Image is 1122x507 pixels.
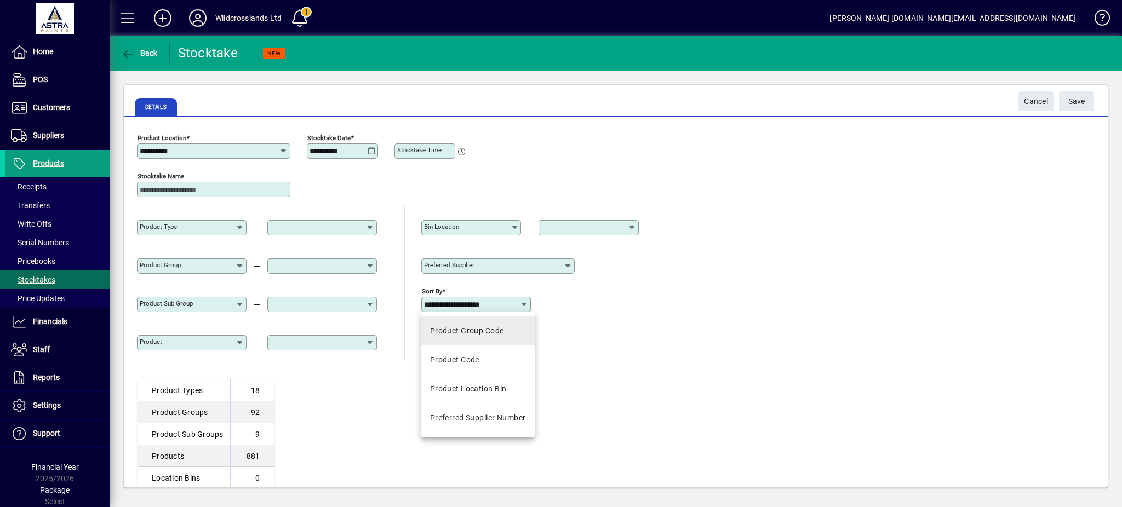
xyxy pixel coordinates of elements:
[421,316,535,345] mat-option: Product Group Code
[5,196,110,215] a: Transfers
[430,383,507,395] div: Product Location Bin
[5,420,110,447] a: Support
[138,401,230,423] td: Product Groups
[424,261,474,269] mat-label: Preferred Supplier
[138,172,184,180] mat-label: Stocktake Name
[33,401,61,410] span: Settings
[5,177,110,196] a: Receipts
[421,375,535,404] mat-option: Product Location Bin
[421,404,535,433] mat-option: Preferred Supplier Number
[138,134,186,142] mat-label: Product Location
[140,261,181,269] mat-label: Product Group
[11,201,50,210] span: Transfers
[5,308,110,336] a: Financials
[5,252,110,270] a: Pricebooks
[5,289,110,308] a: Price Updates
[1018,91,1054,111] button: Cancel
[5,38,110,66] a: Home
[230,467,274,489] td: 0
[422,287,442,295] mat-label: Sort By
[33,159,64,168] span: Products
[230,423,274,445] td: 9
[138,445,230,467] td: Products
[180,8,215,28] button: Profile
[5,233,110,252] a: Serial Numbers
[33,429,60,437] span: Support
[5,215,110,233] a: Write Offs
[138,423,230,445] td: Product Sub Groups
[31,463,79,471] span: Financial Year
[430,325,504,337] div: Product Group Code
[11,238,69,247] span: Serial Numbers
[140,338,162,345] mat-label: Product
[11,294,65,303] span: Price Updates
[138,467,230,489] td: Location Bins
[140,223,177,231] mat-label: Product Type
[267,50,281,57] span: NEW
[5,94,110,122] a: Customers
[5,66,110,94] a: POS
[430,412,526,424] div: Preferred Supplier Number
[5,336,110,364] a: Staff
[110,43,170,63] app-page-header-button: Back
[40,486,70,494] span: Package
[1068,93,1085,111] span: ave
[121,49,158,57] span: Back
[1068,97,1073,106] span: S
[215,9,282,27] div: Wildcrosslands Ltd
[145,8,180,28] button: Add
[135,98,177,116] span: Details
[1024,93,1048,111] span: Cancel
[1059,91,1094,111] button: Save
[230,445,274,467] td: 881
[33,47,53,56] span: Home
[5,364,110,391] a: Reports
[11,182,47,191] span: Receipts
[11,275,55,284] span: Stocktakes
[138,379,230,401] td: Product Types
[11,220,51,228] span: Write Offs
[33,345,50,354] span: Staff
[33,131,64,140] span: Suppliers
[5,392,110,419] a: Settings
[397,146,442,154] mat-label: Stocktake Time
[33,373,60,382] span: Reports
[230,401,274,423] td: 92
[421,345,535,375] mat-option: Product Code
[140,299,193,307] mat-label: Product Sub group
[118,43,161,63] button: Back
[5,270,110,289] a: Stocktakes
[424,223,459,231] mat-label: Bin Location
[230,379,274,401] td: 18
[430,354,479,366] div: Product Code
[5,122,110,149] a: Suppliers
[33,317,67,326] span: Financials
[33,75,48,84] span: POS
[11,257,55,266] span: Pricebooks
[307,134,351,142] mat-label: Stocktake Date
[178,44,238,62] div: Stocktake
[829,9,1075,27] div: [PERSON_NAME] [DOMAIN_NAME][EMAIL_ADDRESS][DOMAIN_NAME]
[1086,2,1108,38] a: Knowledge Base
[33,103,70,112] span: Customers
